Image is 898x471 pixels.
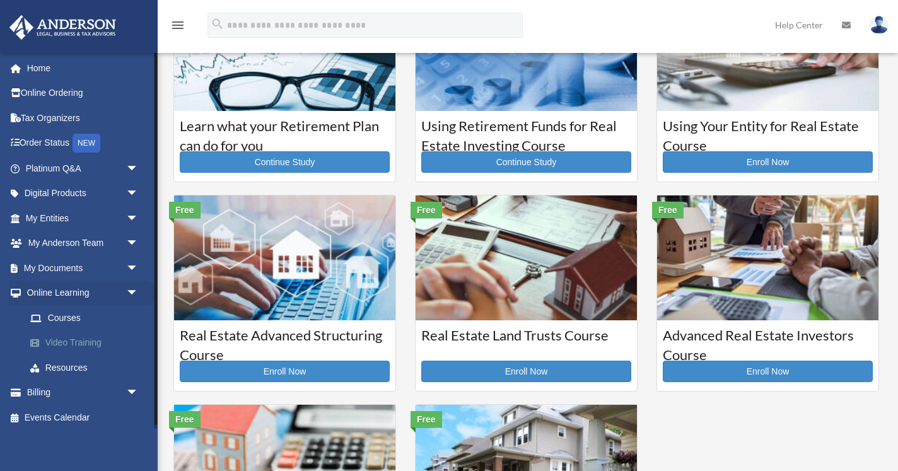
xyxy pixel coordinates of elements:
[169,411,201,427] div: Free
[73,134,100,153] div: NEW
[6,15,120,40] img: Anderson Advisors Platinum Portal
[411,411,442,427] div: Free
[126,231,151,257] span: arrow_drop_down
[421,361,631,382] a: Enroll Now
[126,206,151,231] span: arrow_drop_down
[9,380,158,405] a: Billingarrow_drop_down
[126,181,151,207] span: arrow_drop_down
[180,361,390,382] a: Enroll Now
[126,156,151,182] span: arrow_drop_down
[180,117,390,148] h3: Learn what your Retirement Plan can do for you
[126,281,151,306] span: arrow_drop_down
[9,55,158,81] a: Home
[180,151,390,173] a: Continue Study
[421,151,631,173] a: Continue Study
[421,117,631,148] h3: Using Retirement Funds for Real Estate Investing Course
[126,380,151,406] span: arrow_drop_down
[9,81,158,106] a: Online Ordering
[126,255,151,281] span: arrow_drop_down
[652,202,684,218] div: Free
[9,255,158,281] a: My Documentsarrow_drop_down
[9,181,158,206] a: Digital Productsarrow_drop_down
[421,326,631,358] h3: Real Estate Land Trusts Course
[18,355,158,380] a: Resources
[169,202,201,218] div: Free
[170,22,185,33] a: menu
[663,117,873,148] h3: Using Your Entity for Real Estate Course
[18,305,151,330] a: Courses
[411,202,442,218] div: Free
[870,16,889,34] img: User Pic
[211,17,224,31] i: search
[663,361,873,382] a: Enroll Now
[170,18,185,33] i: menu
[9,206,158,231] a: My Entitiesarrow_drop_down
[663,326,873,358] h3: Advanced Real Estate Investors Course
[9,105,158,131] a: Tax Organizers
[180,326,390,358] h3: Real Estate Advanced Structuring Course
[18,330,158,356] a: Video Training
[663,151,873,173] a: Enroll Now
[9,156,158,181] a: Platinum Q&Aarrow_drop_down
[9,405,158,430] a: Events Calendar
[9,231,158,256] a: My Anderson Teamarrow_drop_down
[9,131,158,156] a: Order StatusNEW
[9,281,158,306] a: Online Learningarrow_drop_down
